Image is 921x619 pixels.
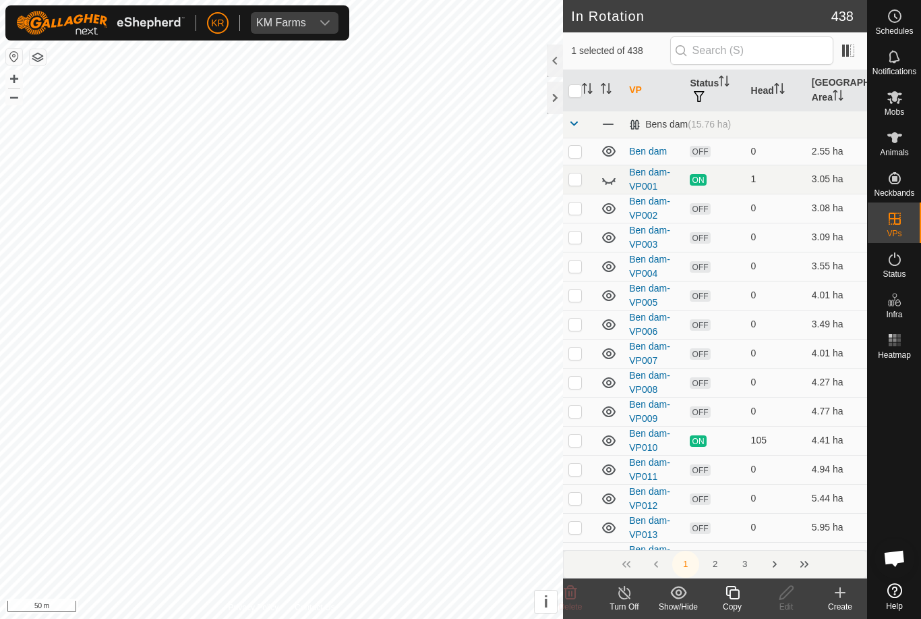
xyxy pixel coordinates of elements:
[746,426,806,455] td: 105
[791,551,818,578] button: Last Page
[597,601,651,613] div: Turn Off
[875,27,913,35] span: Schedules
[806,281,867,310] td: 4.01 ha
[813,601,867,613] div: Create
[886,311,902,319] span: Infra
[690,464,710,476] span: OFF
[759,601,813,613] div: Edit
[629,254,670,279] a: Ben dam-VP004
[872,68,916,76] span: Notifications
[559,602,583,612] span: Delete
[746,542,806,571] td: 0
[880,149,909,157] span: Animals
[690,522,710,534] span: OFF
[6,88,22,105] button: –
[651,601,705,613] div: Show/Hide
[746,339,806,368] td: 0
[629,146,667,157] a: Ben dam
[690,406,710,418] span: OFF
[690,174,706,186] span: ON
[16,11,185,35] img: Gallagher Logo
[6,71,22,87] button: +
[746,281,806,310] td: 0
[885,108,904,116] span: Mobs
[746,397,806,426] td: 0
[774,85,785,96] p-sorticon: Activate to sort
[629,457,670,482] a: Ben dam-VP011
[746,70,806,111] th: Head
[831,6,854,26] span: 438
[690,435,706,447] span: ON
[746,252,806,281] td: 0
[878,351,911,359] span: Heatmap
[806,542,867,571] td: 6.95 ha
[690,146,710,157] span: OFF
[806,484,867,513] td: 5.44 ha
[806,138,867,165] td: 2.55 ha
[886,602,903,610] span: Help
[746,310,806,339] td: 0
[690,493,710,505] span: OFF
[806,252,867,281] td: 3.55 ha
[629,544,670,569] a: Ben dam-VP014
[705,601,759,613] div: Copy
[30,49,46,65] button: Map Layers
[571,8,831,24] h2: In Rotation
[6,49,22,65] button: Reset Map
[746,368,806,397] td: 0
[806,455,867,484] td: 4.94 ha
[690,203,710,215] span: OFF
[256,18,306,28] div: KM Farms
[629,283,670,308] a: Ben dam-VP005
[690,319,710,331] span: OFF
[543,593,548,611] span: i
[670,36,833,65] input: Search (S)
[806,70,867,111] th: [GEOGRAPHIC_DATA] Area
[629,370,670,395] a: Ben dam-VP008
[624,70,684,111] th: VP
[746,484,806,513] td: 0
[629,428,670,453] a: Ben dam-VP010
[629,312,670,337] a: Ben dam-VP006
[690,290,710,302] span: OFF
[806,165,867,194] td: 3.05 ha
[672,551,699,578] button: 1
[746,513,806,542] td: 0
[629,225,670,250] a: Ben dam-VP003
[806,368,867,397] td: 4.27 ha
[629,167,670,192] a: Ben dam-VP001
[746,194,806,223] td: 0
[311,12,338,34] div: dropdown trigger
[229,601,279,614] a: Privacy Policy
[535,591,557,613] button: i
[629,486,670,511] a: Ben dam-VP012
[690,377,710,389] span: OFF
[629,341,670,366] a: Ben dam-VP007
[806,513,867,542] td: 5.95 ha
[688,119,731,130] span: (15.76 ha)
[746,223,806,252] td: 0
[806,397,867,426] td: 4.77 ha
[295,601,334,614] a: Contact Us
[833,92,843,103] p-sorticon: Activate to sort
[806,223,867,252] td: 3.09 ha
[571,44,670,58] span: 1 selected of 438
[874,538,915,578] div: Open chat
[883,270,905,278] span: Status
[211,16,224,30] span: KR
[746,455,806,484] td: 0
[806,310,867,339] td: 3.49 ha
[629,119,731,130] div: Bens dam
[806,194,867,223] td: 3.08 ha
[719,78,730,88] p-sorticon: Activate to sort
[601,85,612,96] p-sorticon: Activate to sort
[629,196,670,221] a: Ben dam-VP002
[702,551,729,578] button: 2
[629,399,670,424] a: Ben dam-VP009
[887,230,901,238] span: VPs
[690,232,710,244] span: OFF
[746,138,806,165] td: 0
[690,348,710,360] span: OFF
[629,515,670,540] a: Ben dam-VP013
[582,85,593,96] p-sorticon: Activate to sort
